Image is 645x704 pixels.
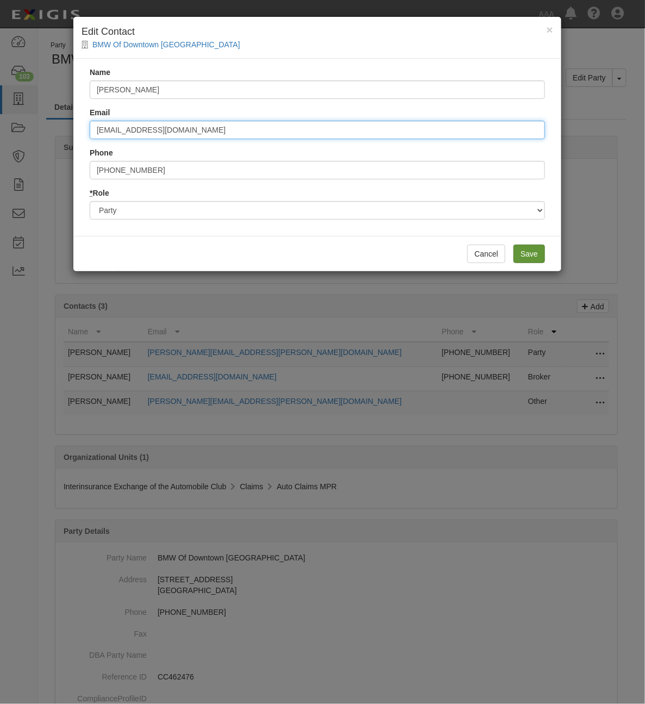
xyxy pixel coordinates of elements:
label: Name [90,67,110,78]
button: Cancel [467,245,505,263]
button: Close [547,24,553,35]
abbr: required [90,189,92,197]
h4: Edit Contact [82,25,553,39]
label: Role [90,188,109,198]
input: Save [514,245,545,263]
span: × [547,23,553,36]
label: Email [90,107,110,118]
label: Phone [90,147,113,158]
a: BMW Of Downtown [GEOGRAPHIC_DATA] [92,40,240,49]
